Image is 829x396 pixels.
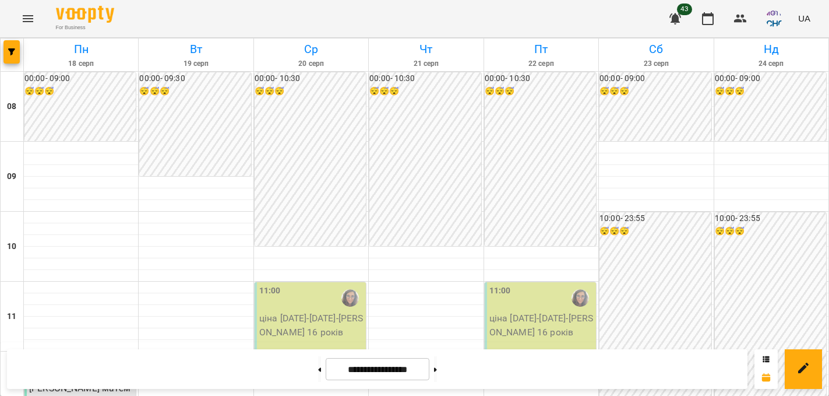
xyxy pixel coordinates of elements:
h6: 😴😴😴 [255,85,366,98]
p: ціна [DATE]-[DATE] - [PERSON_NAME] 16 років [489,311,594,339]
h6: Чт [371,40,481,58]
h6: Вт [140,40,251,58]
h6: 22 серп [486,58,597,69]
p: ціна [DATE]-[DATE] - [PERSON_NAME] 16 років [259,311,364,339]
h6: Сб [601,40,711,58]
h6: 00:00 - 09:00 [715,72,826,85]
h6: 😴😴😴 [599,225,711,238]
span: 43 [677,3,692,15]
h6: 😴😴😴 [139,85,251,98]
span: UA [798,12,810,24]
h6: 11 [7,310,16,323]
h6: 10 [7,240,16,253]
h6: 😴😴😴 [715,85,826,98]
label: 11:00 [489,285,511,297]
span: For Business [56,24,114,31]
button: UA [793,8,815,29]
h6: 00:00 - 10:30 [369,72,481,85]
h6: 10:00 - 23:55 [599,212,711,225]
h6: 18 серп [26,58,136,69]
h6: 00:00 - 09:30 [139,72,251,85]
label: 11:00 [259,285,281,297]
h6: 08 [7,100,16,113]
h6: 00:00 - 10:30 [255,72,366,85]
h6: 😴😴😴 [369,85,481,98]
h6: 😴😴😴 [485,85,596,98]
h6: Ср [256,40,366,58]
h6: 24 серп [716,58,827,69]
h6: 😴😴😴 [599,85,711,98]
h6: 😴😴😴 [24,85,136,98]
img: Кулебякіна Ольга [341,289,359,307]
img: 44498c49d9c98a00586a399c9b723a73.png [765,10,782,27]
h6: Пт [486,40,597,58]
img: Кулебякіна Ольга [572,289,589,307]
h6: 23 серп [601,58,711,69]
button: Menu [14,5,42,33]
h6: 00:00 - 09:00 [24,72,136,85]
h6: 09 [7,170,16,183]
h6: 00:00 - 09:00 [599,72,711,85]
img: Voopty Logo [56,6,114,23]
h6: 20 серп [256,58,366,69]
h6: 21 серп [371,58,481,69]
h6: 00:00 - 10:30 [485,72,596,85]
h6: Нд [716,40,827,58]
h6: 19 серп [140,58,251,69]
h6: Пн [26,40,136,58]
h6: 10:00 - 23:55 [715,212,826,225]
h6: 😴😴😴 [715,225,826,238]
